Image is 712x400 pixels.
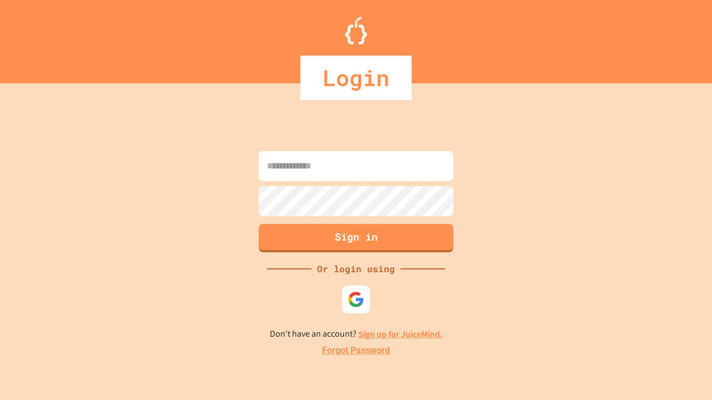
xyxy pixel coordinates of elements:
[322,344,390,357] a: Forgot Password
[348,291,364,308] img: google-icon.svg
[358,328,443,340] a: Sign up for JuiceMind.
[259,224,453,252] button: Sign in
[345,17,367,44] img: Logo.svg
[311,262,400,276] div: Or login using
[270,327,443,341] p: Don't have an account?
[300,56,412,100] div: Login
